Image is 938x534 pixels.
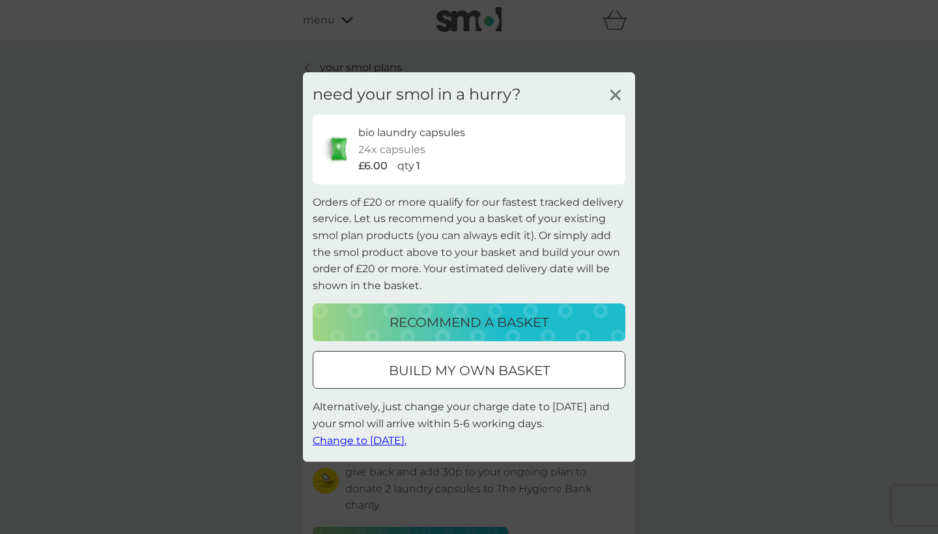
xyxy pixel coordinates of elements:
[416,158,420,175] p: 1
[313,434,406,446] span: Change to [DATE].
[358,124,465,141] p: bio laundry capsules
[313,85,521,104] h3: need your smol in a hurry?
[313,351,625,389] button: build my own basket
[313,432,406,449] button: Change to [DATE].
[358,141,425,158] p: 24x capsules
[397,158,414,175] p: qty
[390,312,548,333] p: recommend a basket
[389,360,550,381] p: build my own basket
[313,303,625,341] button: recommend a basket
[313,399,625,449] p: Alternatively, just change your charge date to [DATE] and your smol will arrive within 5-6 workin...
[313,194,625,294] p: Orders of £20 or more qualify for our fastest tracked delivery service. Let us recommend you a ba...
[358,158,388,175] p: £6.00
